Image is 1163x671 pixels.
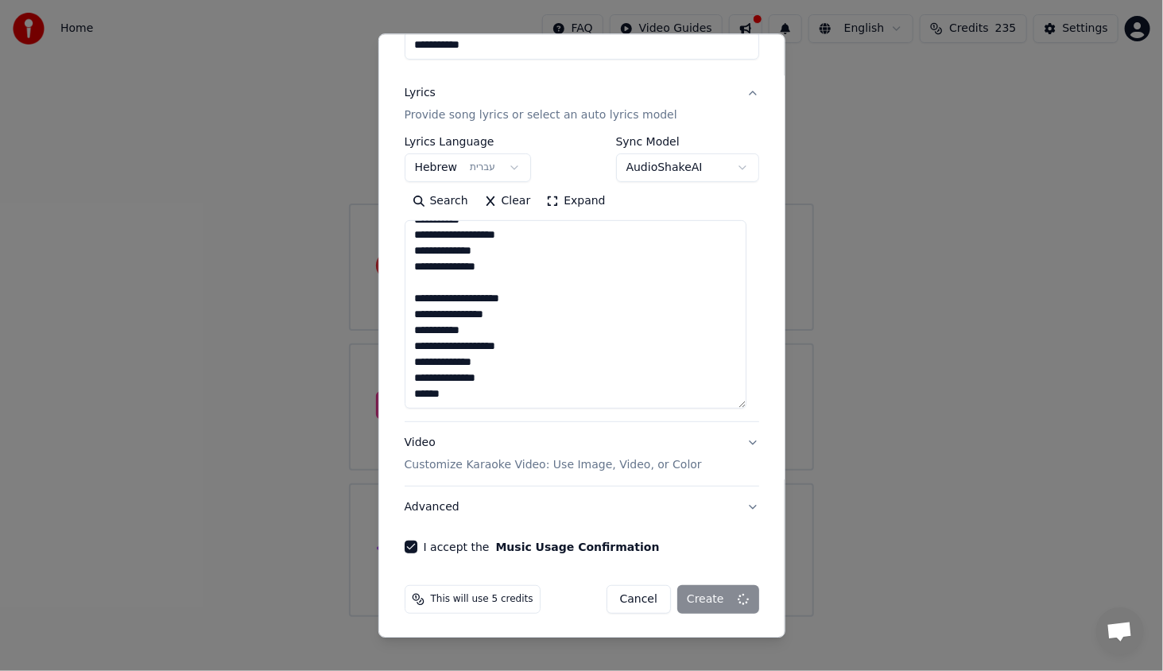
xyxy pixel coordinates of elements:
[607,585,671,614] button: Cancel
[405,136,531,147] label: Lyrics Language
[431,593,533,606] span: This will use 5 credits
[476,188,539,214] button: Clear
[405,487,759,528] button: Advanced
[424,541,660,553] label: I accept the
[405,457,702,473] p: Customize Karaoke Video: Use Image, Video, or Color
[405,422,759,486] button: VideoCustomize Karaoke Video: Use Image, Video, or Color
[405,107,677,123] p: Provide song lyrics or select an auto lyrics model
[405,188,476,214] button: Search
[538,188,613,214] button: Expand
[405,85,436,101] div: Lyrics
[616,136,759,147] label: Sync Model
[405,136,759,421] div: LyricsProvide song lyrics or select an auto lyrics model
[405,72,759,136] button: LyricsProvide song lyrics or select an auto lyrics model
[495,541,659,553] button: I accept the
[405,435,702,473] div: Video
